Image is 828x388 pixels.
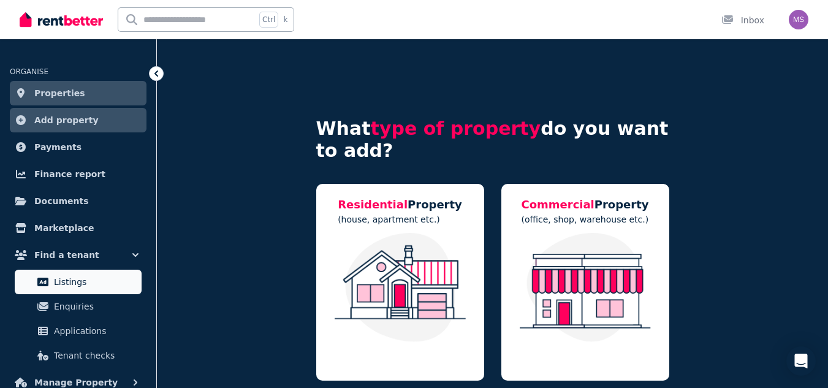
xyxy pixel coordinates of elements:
[54,324,137,338] span: Applications
[10,81,146,105] a: Properties
[34,194,89,208] span: Documents
[338,213,462,226] p: (house, apartment etc.)
[34,167,105,181] span: Finance report
[316,118,669,162] h4: What do you want to add?
[329,233,472,342] img: Residential Property
[15,319,142,343] a: Applications
[10,243,146,267] button: Find a tenant
[10,108,146,132] a: Add property
[371,118,541,139] span: type of property
[259,12,278,28] span: Ctrl
[34,221,94,235] span: Marketplace
[521,213,648,226] p: (office, shop, warehouse etc.)
[20,10,103,29] img: RentBetter
[54,348,137,363] span: Tenant checks
[721,14,764,26] div: Inbox
[54,299,137,314] span: Enquiries
[338,196,462,213] h5: Property
[54,275,137,289] span: Listings
[338,198,408,211] span: Residential
[34,113,99,127] span: Add property
[514,233,657,342] img: Commercial Property
[786,346,816,376] div: Open Intercom Messenger
[10,67,48,76] span: ORGANISE
[789,10,808,29] img: Milan Singh
[521,198,594,211] span: Commercial
[15,294,142,319] a: Enquiries
[34,248,99,262] span: Find a tenant
[10,135,146,159] a: Payments
[10,216,146,240] a: Marketplace
[34,86,85,101] span: Properties
[15,270,142,294] a: Listings
[10,189,146,213] a: Documents
[521,196,648,213] h5: Property
[283,15,287,25] span: k
[15,343,142,368] a: Tenant checks
[34,140,82,154] span: Payments
[10,162,146,186] a: Finance report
